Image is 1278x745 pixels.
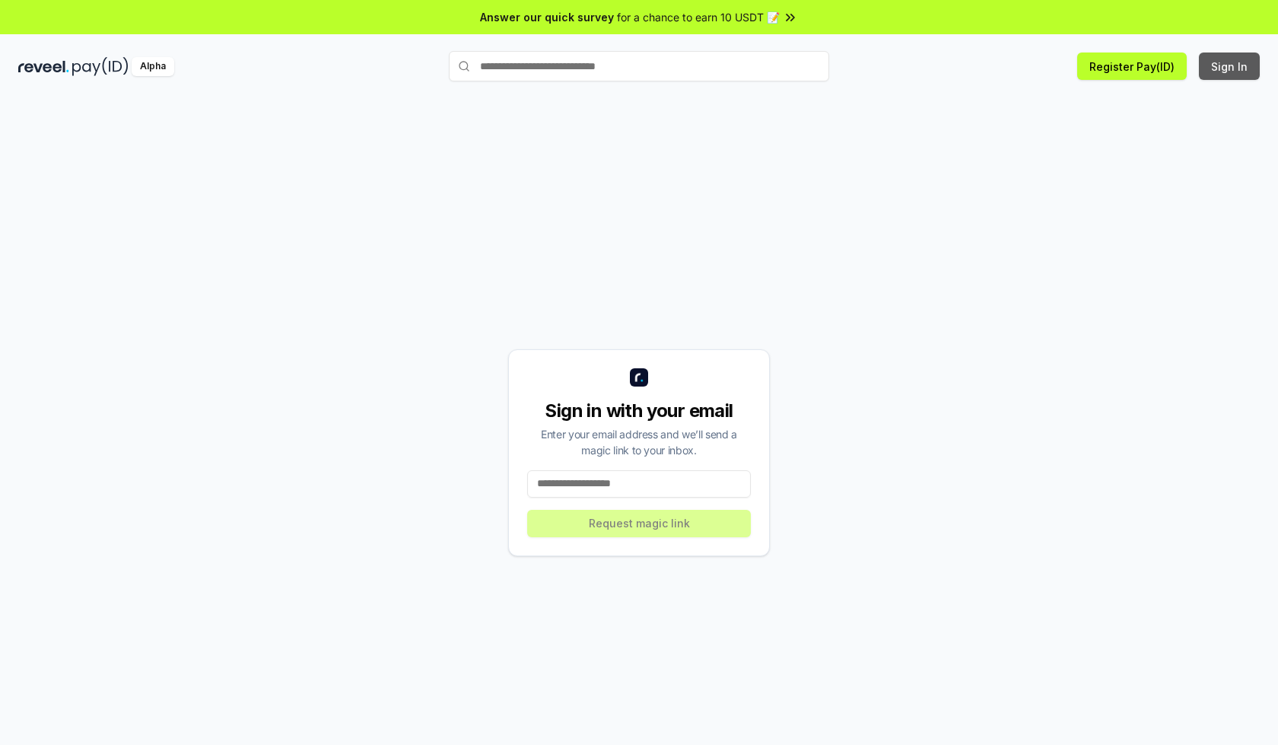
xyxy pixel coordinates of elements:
img: logo_small [630,368,648,387]
img: pay_id [72,57,129,76]
button: Sign In [1199,53,1260,80]
img: reveel_dark [18,57,69,76]
div: Alpha [132,57,174,76]
button: Register Pay(ID) [1077,53,1187,80]
span: for a chance to earn 10 USDT 📝 [617,9,780,25]
span: Answer our quick survey [480,9,614,25]
div: Enter your email address and we’ll send a magic link to your inbox. [527,426,751,458]
div: Sign in with your email [527,399,751,423]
